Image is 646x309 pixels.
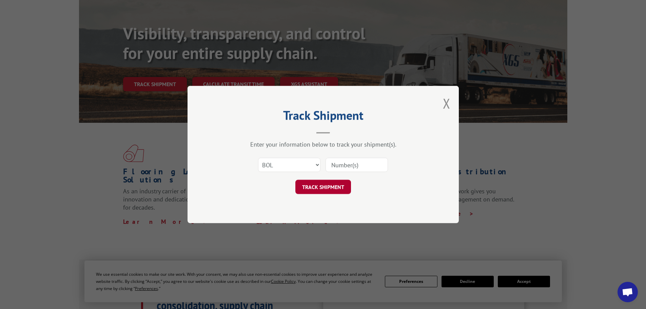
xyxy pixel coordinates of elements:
[221,111,425,123] h2: Track Shipment
[443,94,450,112] button: Close modal
[618,282,638,302] div: Open chat
[326,158,388,172] input: Number(s)
[295,180,351,194] button: TRACK SHIPMENT
[221,140,425,148] div: Enter your information below to track your shipment(s).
